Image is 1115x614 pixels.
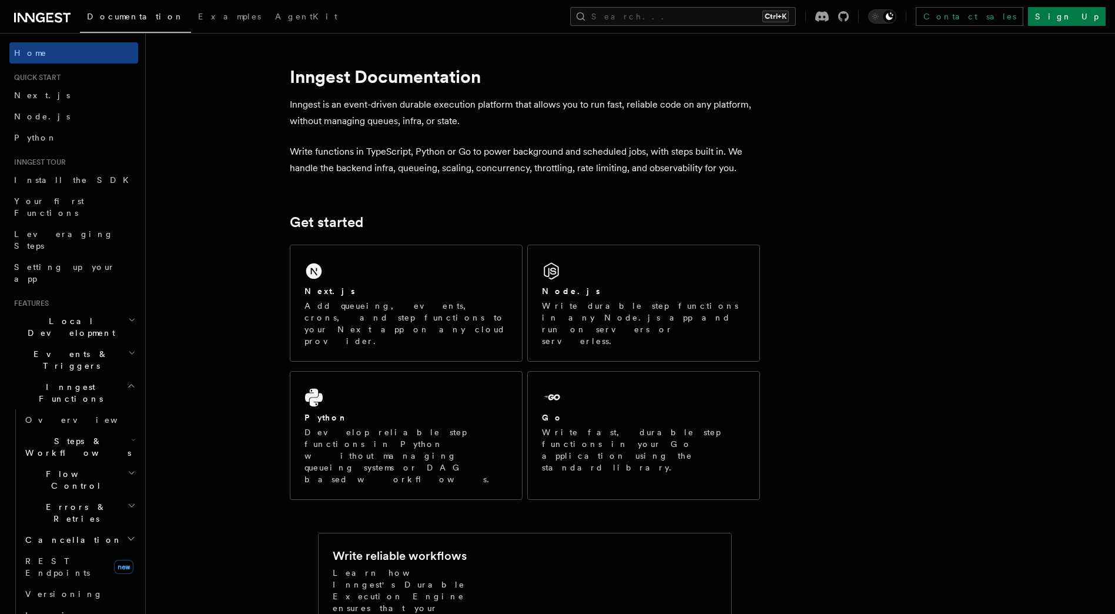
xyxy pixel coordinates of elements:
a: GoWrite fast, durable step functions in your Go application using the standard library. [527,371,760,500]
span: new [114,560,133,574]
h2: Next.js [304,285,355,297]
a: Examples [191,4,268,32]
span: Features [9,299,49,308]
a: Documentation [80,4,191,33]
span: REST Endpoints [25,556,90,578]
a: Install the SDK [9,169,138,191]
span: Setting up your app [14,262,115,283]
button: Inngest Functions [9,376,138,409]
span: Your first Functions [14,196,84,218]
span: Inngest Functions [9,381,127,405]
a: Your first Functions [9,191,138,223]
kbd: Ctrl+K [762,11,789,22]
p: Add queueing, events, crons, and step functions to your Next app on any cloud provider. [304,300,508,347]
p: Write functions in TypeScript, Python or Go to power background and scheduled jobs, with steps bu... [290,144,760,176]
p: Write fast, durable step functions in your Go application using the standard library. [542,426,745,473]
a: Home [9,42,138,64]
span: Local Development [9,315,128,339]
a: Next.js [9,85,138,106]
button: Events & Triggers [9,343,138,376]
p: Develop reliable step functions in Python without managing queueing systems or DAG based workflows. [304,426,508,485]
span: Next.js [14,91,70,100]
h2: Python [304,412,348,423]
button: Steps & Workflows [21,431,138,463]
h1: Inngest Documentation [290,66,760,87]
span: Inngest tour [9,158,66,167]
span: Cancellation [21,534,122,546]
a: Overview [21,409,138,431]
span: Steps & Workflows [21,435,131,459]
span: Versioning [25,589,103,599]
span: Overview [25,415,146,425]
a: Next.jsAdd queueing, events, crons, and step functions to your Next app on any cloud provider. [290,245,523,362]
span: Events & Triggers [9,348,128,372]
a: Contact sales [916,7,1023,26]
a: Versioning [21,583,138,605]
h2: Go [542,412,563,423]
a: AgentKit [268,4,344,32]
a: Setting up your app [9,256,138,289]
span: Examples [198,12,261,21]
a: Node.js [9,106,138,127]
a: Get started [290,214,363,231]
a: PythonDevelop reliable step functions in Python without managing queueing systems or DAG based wo... [290,371,523,500]
button: Search...Ctrl+K [570,7,796,26]
span: Python [14,133,57,142]
span: Documentation [87,12,184,21]
span: Node.js [14,112,70,121]
button: Errors & Retries [21,496,138,529]
button: Flow Control [21,463,138,496]
button: Cancellation [21,529,138,550]
span: AgentKit [275,12,337,21]
span: Flow Control [21,468,128,492]
span: Install the SDK [14,175,136,185]
span: Leveraging Steps [14,229,113,251]
a: Sign Up [1028,7,1106,26]
span: Quick start [9,73,61,82]
p: Write durable step functions in any Node.js app and run on servers or serverless. [542,300,745,347]
span: Errors & Retries [21,501,128,525]
a: REST Endpointsnew [21,550,138,583]
p: Inngest is an event-driven durable execution platform that allows you to run fast, reliable code ... [290,96,760,129]
a: Leveraging Steps [9,223,138,256]
span: Home [14,47,47,59]
h2: Node.js [542,285,600,297]
h2: Write reliable workflows [333,548,467,564]
button: Toggle dark mode [868,9,896,24]
a: Python [9,127,138,148]
a: Node.jsWrite durable step functions in any Node.js app and run on servers or serverless. [527,245,760,362]
button: Local Development [9,311,138,343]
